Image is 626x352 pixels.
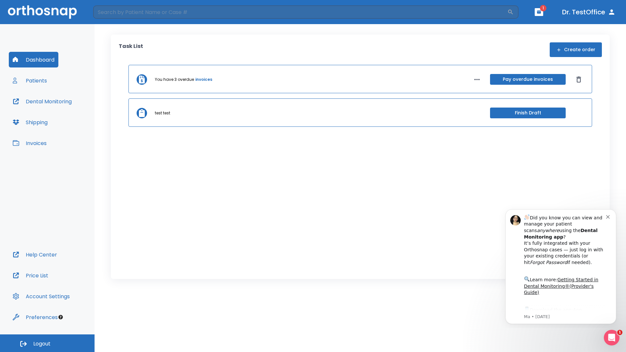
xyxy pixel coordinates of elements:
[9,247,61,262] button: Help Center
[28,104,86,116] a: App Store
[490,74,566,85] button: Pay overdue invoices
[540,5,546,11] span: 1
[8,5,77,19] img: Orthosnap
[550,42,602,57] button: Create order
[33,340,51,347] span: Logout
[28,102,111,136] div: Download the app: | ​ Let us know if you need help getting started!
[9,94,76,109] button: Dental Monitoring
[9,268,52,283] button: Price List
[9,114,52,130] button: Shipping
[490,108,566,118] button: Finish Draft
[574,74,584,85] button: Dismiss
[496,203,626,328] iframe: Intercom notifications message
[559,6,618,18] button: Dr. TestOffice
[9,309,62,325] button: Preferences
[9,288,74,304] button: Account Settings
[155,77,194,82] p: You have 3 overdue
[119,42,143,57] p: Task List
[28,110,111,116] p: Message from Ma, sent 5w ago
[155,110,170,116] p: test test
[9,73,51,88] button: Patients
[111,10,116,15] button: Dismiss notification
[617,330,622,335] span: 1
[604,330,619,345] iframe: Intercom live chat
[58,314,64,320] div: Tooltip anchor
[195,77,212,82] a: invoices
[9,135,51,151] button: Invoices
[9,52,58,67] button: Dashboard
[93,6,507,19] input: Search by Patient Name or Case #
